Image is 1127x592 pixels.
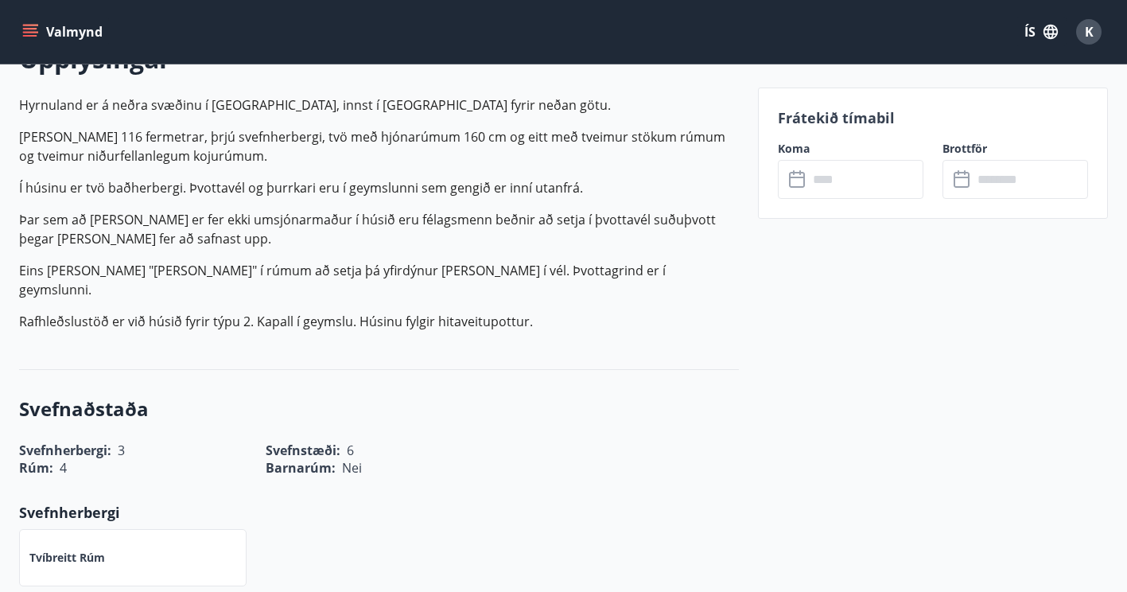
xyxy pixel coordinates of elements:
[1016,18,1067,46] button: ÍS
[19,459,53,477] span: Rúm :
[778,141,923,157] label: Koma
[19,502,739,523] p: Svefnherbergi
[1085,23,1094,41] span: K
[778,107,1088,128] p: Frátekið tímabil
[19,395,739,423] h3: Svefnaðstaða
[19,261,739,299] p: Eins [PERSON_NAME] "[PERSON_NAME]" í rúmum að setja þá yfirdýnur [PERSON_NAME] í vél. Þvottagrind...
[342,459,362,477] span: Nei
[19,210,739,248] p: Þar sem að [PERSON_NAME] er fer ekki umsjónarmaður í húsið eru félagsmenn beðnir að setja í þvott...
[19,127,739,166] p: [PERSON_NAME] 116 fermetrar, þrjú svefnherbergi, tvö með hjónarúmum 160 cm og eitt með tveimur st...
[942,141,1088,157] label: Brottför
[60,459,67,477] span: 4
[1070,13,1108,51] button: K
[19,178,739,197] p: Í húsinu er tvö baðherbergi. Þvottavél og þurrkari eru í geymslunni sem gengið er inní utanfrá.
[29,550,105,566] p: Tvíbreitt rúm
[19,312,739,331] p: Rafhleðslustöð er við húsið fyrir týpu 2. Kapall í geymslu. Húsinu fylgir hitaveitupottur.
[266,459,336,477] span: Barnarúm :
[19,95,739,115] p: Hyrnuland er á neðra svæðinu í [GEOGRAPHIC_DATA], innst í [GEOGRAPHIC_DATA] fyrir neðan götu.
[19,18,109,46] button: menu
